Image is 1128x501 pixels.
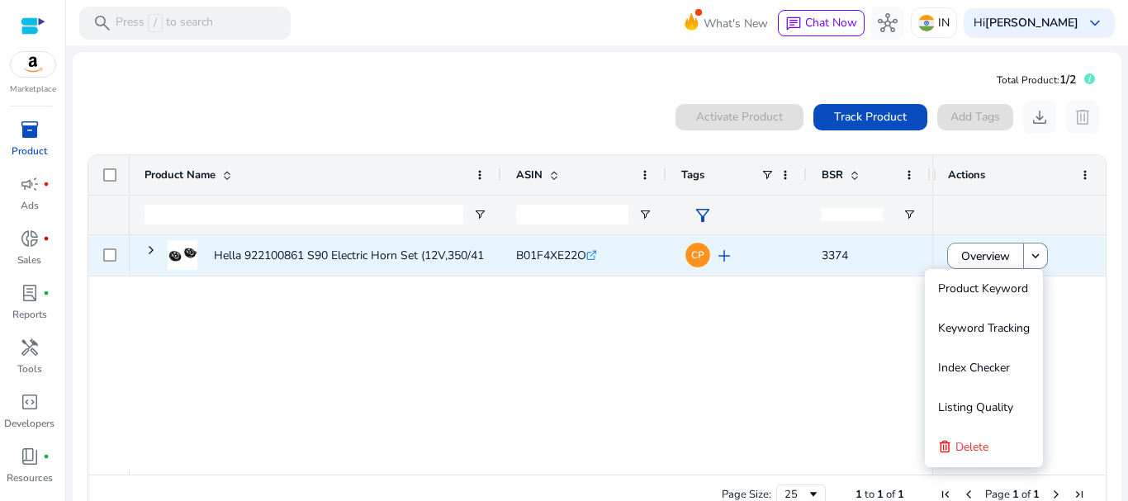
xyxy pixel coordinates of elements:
p: Developers [4,416,55,431]
span: keyboard_arrow_down [1085,13,1105,33]
span: download [1030,107,1050,127]
button: Overview [947,243,1024,269]
div: First Page [939,488,952,501]
span: filter_alt [693,206,713,225]
span: Product Name [145,168,216,182]
span: handyman [20,338,40,357]
p: Marketplace [10,83,56,96]
div: Previous Page [962,488,975,501]
span: 3374 [822,248,848,263]
span: B01F4XE22O [516,248,586,263]
button: Open Filter Menu [638,208,652,221]
span: Chat Now [805,15,857,31]
span: code_blocks [20,392,40,412]
p: Sales [17,253,41,267]
span: Listing Quality [938,399,1013,415]
button: chatChat Now [778,10,865,36]
div: Last Page [1073,488,1086,501]
img: amazon.svg [11,52,55,77]
p: Resources [7,470,53,485]
span: inventory_2 [20,120,40,139]
span: campaign [20,174,40,194]
span: fiber_manual_record [43,181,50,187]
p: Tools [17,362,42,376]
span: fiber_manual_record [43,235,50,242]
img: in.svg [918,15,935,31]
span: Actions [948,168,985,182]
p: Press to search [116,14,213,32]
button: Open Filter Menu [903,208,916,221]
span: Total Product: [997,73,1059,87]
button: Track Product [813,104,927,130]
span: Track Product [834,108,907,125]
p: Hella 922100861 S90 Electric Horn Set (12V,350/415 Hz,108-118... [214,239,562,272]
input: ASIN Filter Input [516,205,628,225]
p: Product [12,144,47,158]
span: Index Checker [938,360,1010,376]
p: Hi [974,17,1078,29]
span: fiber_manual_record [43,290,50,296]
span: chat [785,16,802,32]
div: Next Page [1050,488,1063,501]
span: lab_profile [20,283,40,303]
img: 41U28DWw5DL._SS40_.jpg [168,240,197,270]
span: add [714,246,734,266]
span: ASIN [516,168,543,182]
span: book_4 [20,447,40,466]
span: donut_small [20,229,40,248]
p: Reports [12,307,47,322]
span: What's New [704,9,768,38]
span: fiber_manual_record [43,453,50,460]
span: Tags [681,168,704,182]
b: [PERSON_NAME] [985,15,1078,31]
span: search [92,13,112,33]
button: download [1023,101,1056,134]
span: BSR [822,168,843,182]
span: Overview [961,239,1010,273]
span: / [148,14,163,32]
mat-icon: keyboard_arrow_down [1028,248,1043,263]
span: Delete [955,439,988,455]
span: hub [878,13,898,33]
span: Product Keyword [938,281,1028,296]
button: Open Filter Menu [473,208,486,221]
span: CP [691,250,704,260]
p: Ads [21,198,39,213]
span: Keyword Tracking [938,320,1030,336]
button: hub [871,7,904,40]
input: Product Name Filter Input [145,205,463,225]
p: IN [938,8,950,37]
span: 1/2 [1059,72,1076,87]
